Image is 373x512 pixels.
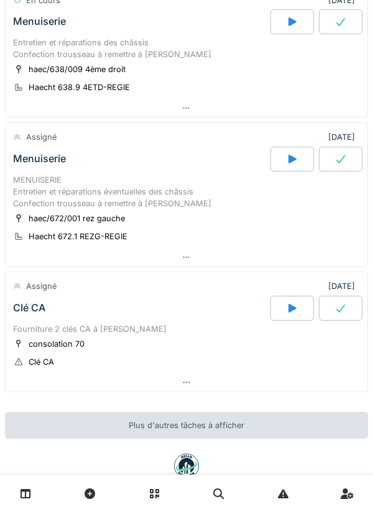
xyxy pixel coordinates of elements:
[5,412,368,439] div: Plus d'autres tâches à afficher
[29,231,127,242] div: Haecht 672.1 REZG-REGIE
[29,356,54,368] div: Clé CA
[13,153,66,165] div: Menuiserie
[29,338,85,350] div: consolation 70
[13,323,360,335] div: Fourniture 2 clés CA à [PERSON_NAME]
[29,213,125,224] div: haec/672/001 rez gauche
[328,280,360,292] div: [DATE]
[13,174,360,210] div: MENUISERIE Entretien et réparations éventuelles des châssis Confection trousseau à remettre à [PE...
[13,37,360,60] div: Entretien et réparations des châssis Confection trousseau à remettre à [PERSON_NAME]
[174,454,199,478] img: badge-BVDL4wpA.svg
[328,131,360,143] div: [DATE]
[13,16,66,27] div: Menuiserie
[29,81,130,93] div: Haecht 638.9 4ETD-REGIE
[26,280,57,292] div: Assigné
[26,131,57,143] div: Assigné
[29,63,126,75] div: haec/638/009 4ème droit
[13,302,45,314] div: Clé CA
